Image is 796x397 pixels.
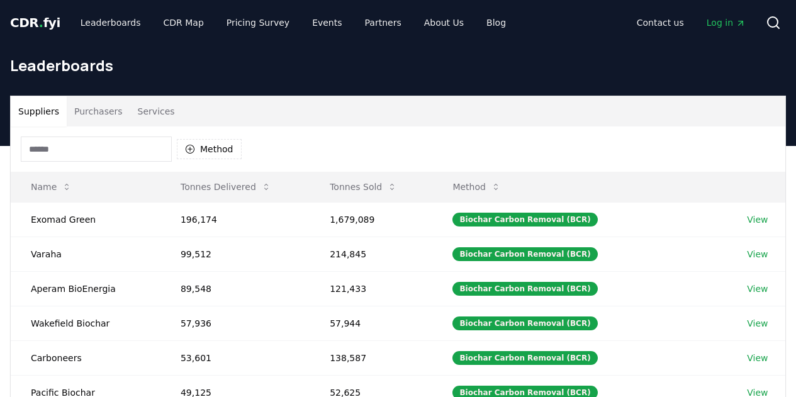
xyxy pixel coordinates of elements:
[11,306,160,340] td: Wakefield Biochar
[160,237,310,271] td: 99,512
[452,351,597,365] div: Biochar Carbon Removal (BCR)
[11,202,160,237] td: Exomad Green
[130,96,182,126] button: Services
[160,306,310,340] td: 57,936
[452,316,597,330] div: Biochar Carbon Removal (BCR)
[171,174,281,199] button: Tonnes Delivered
[70,11,151,34] a: Leaderboards
[310,202,432,237] td: 1,679,089
[310,237,432,271] td: 214,845
[452,247,597,261] div: Biochar Carbon Removal (BCR)
[160,340,310,375] td: 53,601
[11,237,160,271] td: Varaha
[452,213,597,226] div: Biochar Carbon Removal (BCR)
[747,317,768,330] a: View
[302,11,352,34] a: Events
[310,306,432,340] td: 57,944
[39,15,43,30] span: .
[697,11,756,34] a: Log in
[476,11,516,34] a: Blog
[414,11,474,34] a: About Us
[747,248,768,260] a: View
[10,15,60,30] span: CDR fyi
[160,202,310,237] td: 196,174
[320,174,407,199] button: Tonnes Sold
[11,96,67,126] button: Suppliers
[177,139,242,159] button: Method
[627,11,756,34] nav: Main
[707,16,746,29] span: Log in
[10,55,786,75] h1: Leaderboards
[21,174,82,199] button: Name
[216,11,300,34] a: Pricing Survey
[355,11,412,34] a: Partners
[310,340,432,375] td: 138,587
[11,340,160,375] td: Carboneers
[154,11,214,34] a: CDR Map
[11,271,160,306] td: Aperam BioEnergia
[452,282,597,296] div: Biochar Carbon Removal (BCR)
[310,271,432,306] td: 121,433
[160,271,310,306] td: 89,548
[747,352,768,364] a: View
[10,14,60,31] a: CDR.fyi
[442,174,511,199] button: Method
[747,213,768,226] a: View
[70,11,516,34] nav: Main
[627,11,694,34] a: Contact us
[67,96,130,126] button: Purchasers
[747,282,768,295] a: View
